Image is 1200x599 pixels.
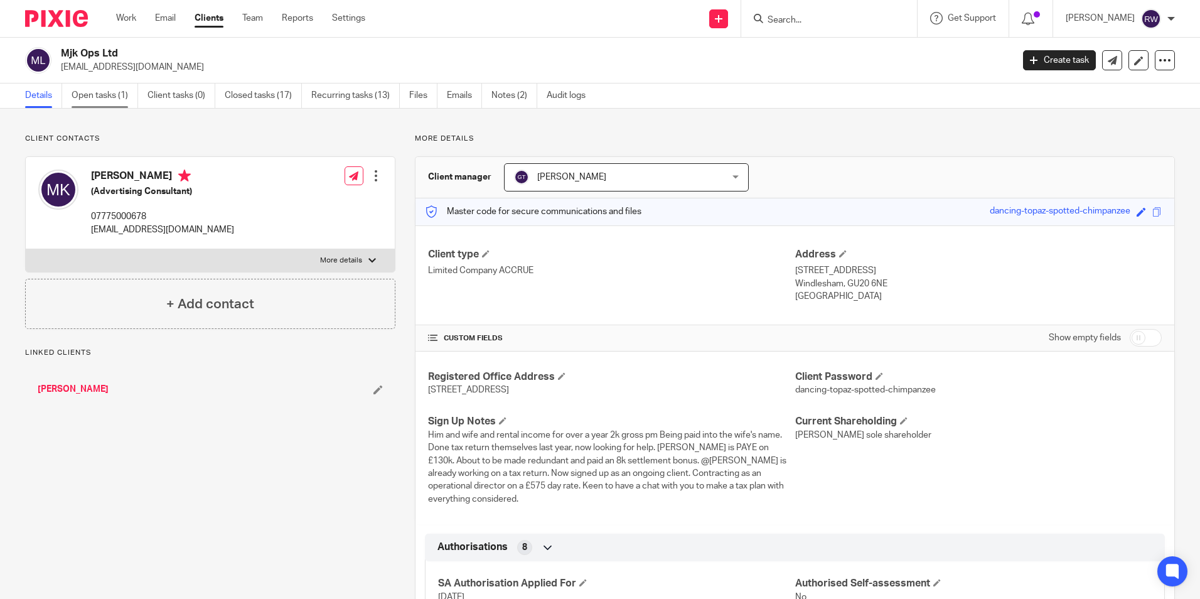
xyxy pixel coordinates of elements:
a: Audit logs [547,84,595,108]
a: Reports [282,12,313,24]
p: [GEOGRAPHIC_DATA] [795,290,1162,303]
img: svg%3E [1141,9,1161,29]
p: [EMAIL_ADDRESS][DOMAIN_NAME] [91,224,234,236]
a: Files [409,84,437,108]
h4: [PERSON_NAME] [91,170,234,185]
a: Email [155,12,176,24]
p: 07775000678 [91,210,234,223]
h4: CUSTOM FIELDS [428,333,795,343]
a: Work [116,12,136,24]
h4: Address [795,248,1162,261]
p: Linked clients [25,348,395,358]
p: More details [320,256,362,266]
h4: Sign Up Notes [428,415,795,428]
p: [EMAIL_ADDRESS][DOMAIN_NAME] [61,61,1004,73]
h3: Client manager [428,171,491,183]
a: Details [25,84,62,108]
p: Windlesham, GU20 6NE [795,278,1162,290]
span: [PERSON_NAME] sole shareholder [795,431,931,440]
span: Him and wife and rental income for over a year 2k gross pm Being paid into the wife's name. Done ... [428,431,786,504]
a: Recurring tasks (13) [311,84,400,108]
span: Get Support [948,14,996,23]
a: Clients [195,12,223,24]
a: Open tasks (1) [72,84,138,108]
a: Settings [332,12,365,24]
h5: (Advertising Consultant) [91,185,234,198]
span: dancing-topaz-spotted-chimpanzee [795,386,936,394]
img: svg%3E [38,170,78,210]
a: Notes (2) [491,84,537,108]
h4: Registered Office Address [428,370,795,384]
input: Search [766,15,879,26]
h2: Mjk Ops Ltd [61,47,815,60]
h4: + Add contact [166,294,254,314]
p: [PERSON_NAME] [1066,12,1135,24]
h4: Client Password [795,370,1162,384]
a: Team [242,12,263,24]
div: dancing-topaz-spotted-chimpanzee [990,205,1130,219]
h4: Authorised Self-assessment [795,577,1152,590]
span: Authorisations [437,541,508,554]
img: Pixie [25,10,88,27]
img: svg%3E [514,170,529,185]
span: [STREET_ADDRESS] [428,386,509,394]
h4: Client type [428,248,795,261]
span: [PERSON_NAME] [537,173,606,181]
p: Limited Company ACCRUE [428,264,795,277]
img: svg%3E [25,47,51,73]
a: Client tasks (0) [147,84,215,108]
a: Emails [447,84,482,108]
label: Show empty fields [1049,332,1121,344]
p: Client contacts [25,134,395,144]
a: Create task [1023,50,1096,70]
a: Closed tasks (17) [225,84,302,108]
i: Primary [178,170,191,182]
p: Master code for secure communications and files [425,205,641,218]
h4: SA Authorisation Applied For [438,577,795,590]
a: [PERSON_NAME] [38,383,109,396]
span: 8 [522,541,527,554]
p: More details [415,134,1175,144]
h4: Current Shareholding [795,415,1162,428]
p: [STREET_ADDRESS] [795,264,1162,277]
